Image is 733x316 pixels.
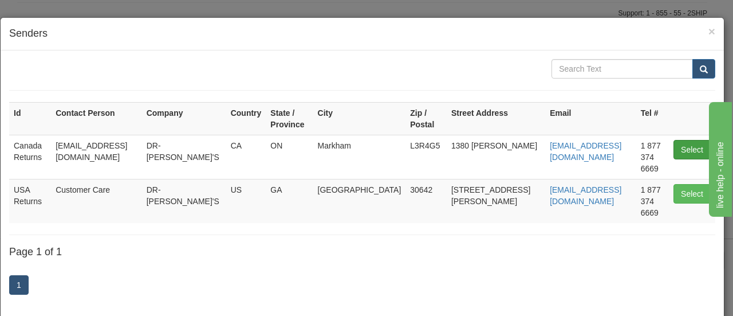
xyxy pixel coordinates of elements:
a: 1 [9,275,29,295]
td: 1380 [PERSON_NAME] [447,135,545,179]
button: Select [673,184,711,204]
span: × [708,25,715,38]
td: 1 877 374 6669 [636,179,669,223]
th: Country [226,102,266,135]
td: DR-[PERSON_NAME]'S [142,135,226,179]
th: Zip / Postal [405,102,447,135]
a: [EMAIL_ADDRESS][DOMAIN_NAME] [550,141,621,162]
button: Select [673,140,711,159]
td: DR-[PERSON_NAME]'S [142,179,226,223]
th: Street Address [447,102,545,135]
th: Email [545,102,636,135]
td: GA [266,179,313,223]
th: Id [9,102,51,135]
td: Canada Returns [9,135,51,179]
td: 1 877 374 6669 [636,135,669,179]
td: CA [226,135,266,179]
td: L3R4G5 [405,135,447,179]
iframe: chat widget [707,99,732,216]
th: City [313,102,406,135]
a: [EMAIL_ADDRESS][DOMAIN_NAME] [550,185,621,206]
td: Customer Care [51,179,142,223]
div: live help - online [9,7,106,21]
td: USA Returns [9,179,51,223]
td: Markham [313,135,406,179]
td: [EMAIL_ADDRESS][DOMAIN_NAME] [51,135,142,179]
td: US [226,179,266,223]
input: Search Text [551,59,693,79]
td: [GEOGRAPHIC_DATA] [313,179,406,223]
th: Tel # [636,102,669,135]
th: State / Province [266,102,313,135]
th: Company [142,102,226,135]
h4: Senders [9,26,715,41]
h4: Page 1 of 1 [9,247,715,258]
td: ON [266,135,313,179]
button: Close [708,25,715,37]
td: 30642 [405,179,447,223]
th: Contact Person [51,102,142,135]
td: [STREET_ADDRESS][PERSON_NAME] [447,179,545,223]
